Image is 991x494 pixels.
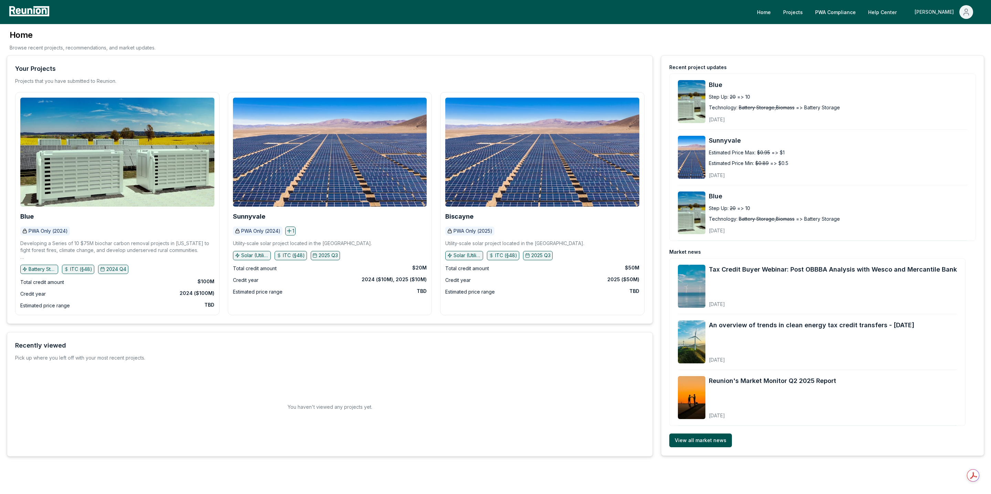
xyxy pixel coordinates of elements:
[709,205,728,212] div: Step Up:
[70,266,92,273] p: ITC (§48)
[445,251,483,260] button: Solar (Utility)
[678,191,705,234] a: Blue
[607,276,639,283] div: 2025 ($50M)
[678,376,705,419] img: Reunion's Market Monitor Q2 2025 Report
[241,228,280,234] p: PWA Only (2024)
[737,205,750,212] span: => 10
[10,44,156,51] p: Browse recent projects, recommendations, and market updates.
[412,264,427,271] div: $20M
[20,240,214,261] p: Developing a Series of 10 $75M biochar carbon removal projects in [US_STATE] to fight forest fire...
[531,252,551,259] p: 2025 Q3
[204,301,214,308] div: TBD
[737,93,750,100] span: => 10
[15,64,56,74] div: Your Projects
[796,104,840,111] span: => Battery Storage
[669,433,732,447] a: View all market news
[915,5,957,19] div: [PERSON_NAME]
[709,149,756,156] div: Estimated Price Max:
[311,251,340,260] button: 2025 Q3
[20,98,214,207] img: Blue
[678,265,705,308] img: Tax Credit Buyer Webinar: Post OBBBA Analysis with Wesco and Mercantile Bank
[730,205,736,212] span: 20
[283,252,305,259] p: ITC (§48)
[362,276,427,283] div: 2024 ($10M), 2025 ($10M)
[445,213,473,220] a: Biscayne
[15,341,66,350] div: Recently viewed
[495,252,517,259] p: ITC (§48)
[106,266,126,273] p: 2024 Q4
[454,252,481,259] p: Solar (Utility)
[319,252,338,259] p: 2025 Q3
[778,5,808,19] a: Projects
[709,265,957,274] h5: Tax Credit Buyer Webinar: Post OBBBA Analysis with Wesco and Mercantile Bank
[241,252,269,259] p: Solar (Utility)
[739,215,795,222] span: Battery Storage,Biomass
[669,249,701,255] div: Market news
[752,5,776,19] a: Home
[796,215,840,222] span: => Battery Storage
[709,160,754,167] div: Estimated Price Min:
[709,407,836,419] div: [DATE]
[709,111,821,123] div: [DATE]
[730,93,736,100] span: 20
[625,264,639,271] div: $50M
[709,191,967,201] a: Blue
[709,320,914,330] a: An overview of trends in clean energy tax credit transfers - [DATE]
[233,251,271,260] button: Solar (Utility)
[770,160,788,167] span: => $0.5
[15,78,116,85] p: Projects that you have submitted to Reunion.
[810,5,861,19] a: PWA Compliance
[709,93,728,100] div: Step Up:
[523,251,553,260] button: 2025 Q3
[709,215,737,222] div: Technology:
[233,240,372,247] p: Utility-scale solar project located in the [GEOGRAPHIC_DATA].
[15,354,145,361] div: Pick up where you left off with your most recent projects.
[678,136,705,179] a: Sunnyvale
[709,104,737,111] div: Technology:
[709,351,914,363] div: [DATE]
[180,290,214,297] div: 2024 ($100M)
[709,80,967,90] a: Blue
[709,136,967,145] a: Sunnyvale
[285,227,296,235] button: 1
[20,265,58,274] button: Battery Storage
[709,296,957,308] div: [DATE]
[233,264,277,273] div: Total credit amount
[288,403,372,410] h2: You haven't viewed any projects yet.
[709,376,836,386] a: Reunion's Market Monitor Q2 2025 Report
[678,320,705,363] img: An overview of trends in clean energy tax credit transfers - August 2025
[454,228,492,234] p: PWA Only (2025)
[757,149,770,156] span: $0.95
[445,98,639,207] img: Biscayne
[863,5,902,19] a: Help Center
[709,222,821,234] div: [DATE]
[198,278,214,285] div: $100M
[417,288,427,295] div: TBD
[678,80,705,123] img: Blue
[709,167,821,179] div: [DATE]
[20,213,34,220] a: Blue
[909,5,979,19] button: [PERSON_NAME]
[20,278,64,286] div: Total credit amount
[233,98,427,207] img: Sunnyvale
[233,213,265,220] a: Sunnyvale
[752,5,984,19] nav: Main
[20,290,46,298] div: Credit year
[771,149,785,156] span: => $1
[29,266,56,273] p: Battery Storage
[739,104,795,111] span: Battery Storage,Biomass
[10,30,156,41] h3: Home
[669,64,727,71] div: Recent project updates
